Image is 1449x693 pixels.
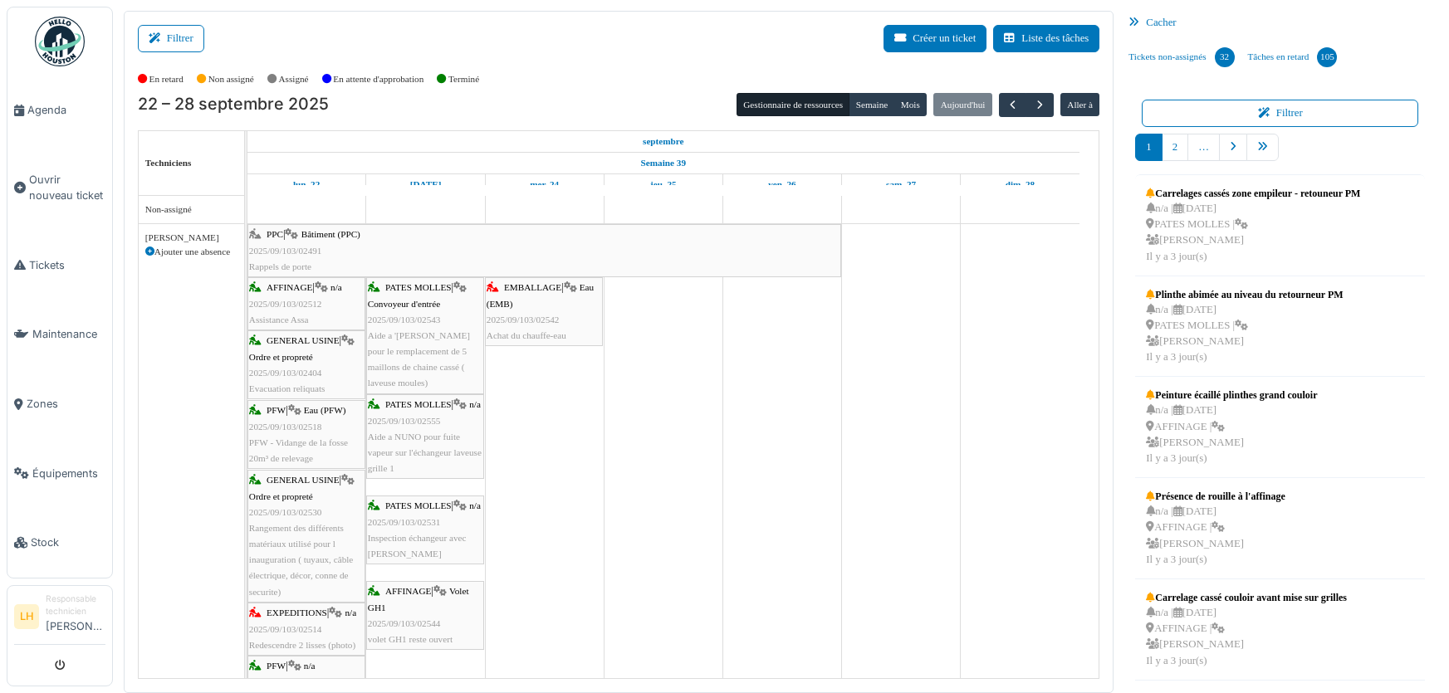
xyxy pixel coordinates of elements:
button: Gestionnaire de ressources [737,93,849,116]
div: | [249,605,364,653]
span: n/a [469,399,481,409]
span: 2025/09/103/02404 [249,368,322,378]
span: 2025/09/103/02530 [249,507,322,517]
span: 2025/09/103/02531 [368,517,441,527]
div: | [249,472,364,600]
div: | [249,333,364,397]
a: Tickets [7,231,112,300]
span: Équipements [32,466,105,481]
a: 22 septembre 2025 [639,131,688,152]
a: 24 septembre 2025 [526,174,563,195]
button: Aller à [1060,93,1099,116]
a: Carrelage cassé couloir avant mise sur grilles n/a |[DATE] AFFINAGE | [PERSON_NAME]Il y a 3 jour(s) [1142,586,1351,673]
span: Evacuation reliquats [249,383,326,393]
div: | [368,498,482,562]
button: Semaine [849,93,894,116]
label: En retard [149,72,184,86]
span: Eau (EMB) [487,282,594,308]
label: Assigné [279,72,309,86]
span: Agenda [27,102,105,118]
span: Convoyeur d'entrée [368,299,440,309]
div: Responsable technicien [46,593,105,618]
span: n/a [345,608,356,617]
span: PFW [267,661,286,671]
span: EXPEDITIONS [267,608,327,617]
div: 105 [1317,47,1337,67]
span: 2025/09/103/02518 [249,422,322,432]
li: LH [14,604,39,629]
a: Maintenance [7,300,112,369]
div: | [368,397,482,476]
a: 28 septembre 2025 [1001,174,1039,195]
a: Plinthe abimée au niveau du retourneur PM n/a |[DATE] PATES MOLLES | [PERSON_NAME]Il y a 3 jour(s) [1142,283,1347,370]
div: Ajouter une absence [145,245,237,259]
a: Zones [7,369,112,439]
span: PFW [267,405,286,415]
span: Maintenance [32,326,105,342]
label: Non assigné [208,72,254,86]
a: Peinture écaillé plinthes grand couloir n/a |[DATE] AFFINAGE | [PERSON_NAME]Il y a 3 jour(s) [1142,383,1321,471]
button: Filtrer [138,25,204,52]
div: n/a | [DATE] PATES MOLLES | [PERSON_NAME] Il y a 3 jour(s) [1146,302,1343,366]
span: 2025/09/103/02543 [368,315,441,325]
button: Mois [894,93,928,116]
span: 2025/09/103/02514 [249,624,322,634]
a: 25 septembre 2025 [646,174,681,195]
span: n/a [304,661,316,671]
span: 2025/09/103/02480 [249,677,322,687]
span: Tickets [29,257,105,273]
a: Ouvrir nouveau ticket [7,145,112,231]
a: 2 [1162,134,1188,161]
span: Redescendre 2 lisses (photo) [249,640,355,650]
span: Achat du chauffe-eau [487,330,566,340]
span: EMBALLAGE [504,282,561,292]
span: Eau (PFW) [304,405,346,415]
span: GENERAL USINE [267,335,340,345]
span: PATES MOLLES [385,282,451,292]
a: Équipements [7,439,112,509]
a: 1 [1135,134,1162,161]
button: Précédent [999,93,1026,117]
span: Aide a NUNO pour fuite vapeur sur l'échangeur laveuse grille 1 [368,432,482,473]
span: GENERAL USINE [267,475,340,485]
a: Stock [7,508,112,578]
label: En attente d'approbation [333,72,423,86]
span: n/a [469,500,481,510]
a: Carrelages cassés zone empileur - retouneur PM n/a |[DATE] PATES MOLLES | [PERSON_NAME]Il y a 3 j... [1142,182,1364,269]
div: n/a | [DATE] AFFINAGE | [PERSON_NAME] Il y a 3 jour(s) [1146,504,1285,568]
a: … [1187,134,1220,161]
span: Rangement des différents matériaux utilisé pour l inauguration ( tuyaux, câble électrique, décor,... [249,523,354,597]
a: 22 septembre 2025 [289,174,324,195]
button: Créer un ticket [884,25,986,52]
label: Terminé [448,72,479,86]
button: Aujourd'hui [933,93,991,116]
span: Volet GH1 [368,586,469,612]
a: Agenda [7,76,112,145]
span: Ouvrir nouveau ticket [29,172,105,203]
button: Liste des tâches [993,25,1099,52]
span: PPC [267,229,283,239]
div: | [249,227,840,275]
div: n/a | [DATE] AFFINAGE | [PERSON_NAME] Il y a 3 jour(s) [1146,605,1347,669]
div: n/a | [DATE] AFFINAGE | [PERSON_NAME] Il y a 3 jour(s) [1146,403,1317,466]
span: Ordre et propreté [249,491,313,501]
span: Stock [31,534,105,550]
div: Peinture écaillé plinthes grand couloir [1146,388,1317,403]
div: Carrelages cassés zone empileur - retouneur PM [1146,186,1360,201]
div: | [249,280,364,328]
a: Semaine 39 [637,153,690,173]
div: n/a | [DATE] PATES MOLLES | [PERSON_NAME] Il y a 3 jour(s) [1146,201,1360,265]
span: AFFINAGE [385,586,431,596]
div: Cacher [1122,11,1438,35]
div: Carrelage cassé couloir avant mise sur grilles [1146,590,1347,605]
span: Aide a '[PERSON_NAME] pour le remplacement de 5 maillons de chaine cassé ( laveuse moules) [368,330,470,388]
h2: 22 – 28 septembre 2025 [138,95,329,115]
li: [PERSON_NAME] [46,593,105,641]
div: | [368,583,482,647]
span: Bâtiment (PPC) [301,229,360,239]
span: PFW - Vidange de la fosse 20m³ de relevage [249,437,348,463]
span: AFFINAGE [267,282,312,292]
nav: pager [1135,134,1425,174]
span: PATES MOLLES [385,500,451,510]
